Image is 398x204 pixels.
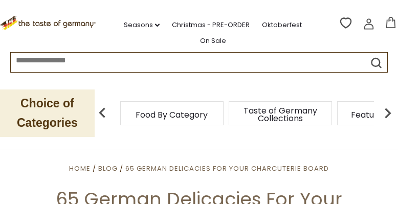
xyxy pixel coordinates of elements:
a: Food By Category [136,111,208,119]
a: Blog [98,164,118,173]
a: On Sale [200,35,226,47]
a: Home [69,164,91,173]
img: next arrow [378,103,398,123]
img: previous arrow [92,103,113,123]
a: 65 German Delicacies For Your Charcuterie Board [125,164,329,173]
a: Christmas - PRE-ORDER [172,19,250,31]
a: Oktoberfest [262,19,302,31]
a: Taste of Germany Collections [239,107,321,122]
a: Seasons [124,19,160,31]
